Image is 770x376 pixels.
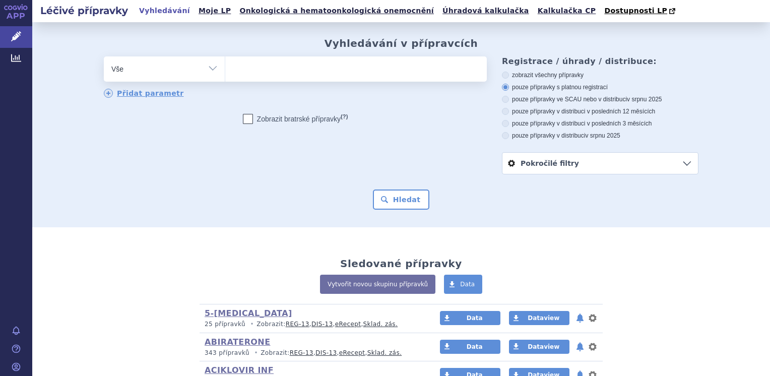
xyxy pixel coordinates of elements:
[205,308,292,318] a: 5-[MEDICAL_DATA]
[588,341,598,353] button: nastavení
[467,315,483,322] span: Data
[585,132,620,139] span: v srpnu 2025
[467,343,483,350] span: Data
[339,349,365,356] a: eRecept
[588,312,598,324] button: nastavení
[502,56,698,66] h3: Registrace / úhrady / distribuce:
[509,311,569,325] a: Dataview
[205,337,270,347] a: ABIRATERONE
[136,4,193,18] a: Vyhledávání
[502,71,698,79] label: zobrazit všechny přípravky
[367,349,402,356] a: Sklad. zás.
[502,119,698,128] label: pouze přípravky v distribuci v posledních 3 měsících
[363,321,398,328] a: Sklad. zás.
[502,132,698,140] label: pouze přípravky v distribuci
[32,4,136,18] h2: Léčivé přípravky
[205,349,421,357] p: Zobrazit: , , ,
[340,258,462,270] h2: Sledované přípravky
[601,4,680,18] a: Dostupnosti LP
[440,311,500,325] a: Data
[311,321,333,328] a: DIS-13
[627,96,662,103] span: v srpnu 2025
[575,341,585,353] button: notifikace
[373,190,430,210] button: Hledat
[335,321,361,328] a: eRecept
[509,340,569,354] a: Dataview
[341,113,348,120] abbr: (?)
[205,365,274,375] a: ACIKLOVIR INF
[528,315,559,322] span: Dataview
[440,340,500,354] a: Data
[325,37,478,49] h2: Vyhledávání v přípravcích
[528,343,559,350] span: Dataview
[286,321,309,328] a: REG-13
[205,321,245,328] span: 25 přípravků
[320,275,435,294] a: Vytvořit novou skupinu přípravků
[502,153,698,174] a: Pokročilé filtry
[196,4,234,18] a: Moje LP
[460,281,475,288] span: Data
[604,7,667,15] span: Dostupnosti LP
[502,107,698,115] label: pouze přípravky v distribuci v posledních 12 měsících
[502,95,698,103] label: pouze přípravky ve SCAU nebo v distribuci
[104,89,184,98] a: Přidat parametr
[535,4,599,18] a: Kalkulačka CP
[290,349,313,356] a: REG-13
[205,320,421,329] p: Zobrazit: , , ,
[236,4,437,18] a: Onkologická a hematoonkologická onemocnění
[502,83,698,91] label: pouze přípravky s platnou registrací
[243,114,348,124] label: Zobrazit bratrské přípravky
[444,275,482,294] a: Data
[247,320,256,329] i: •
[205,349,249,356] span: 343 přípravků
[439,4,532,18] a: Úhradová kalkulačka
[315,349,337,356] a: DIS-13
[575,312,585,324] button: notifikace
[251,349,261,357] i: •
